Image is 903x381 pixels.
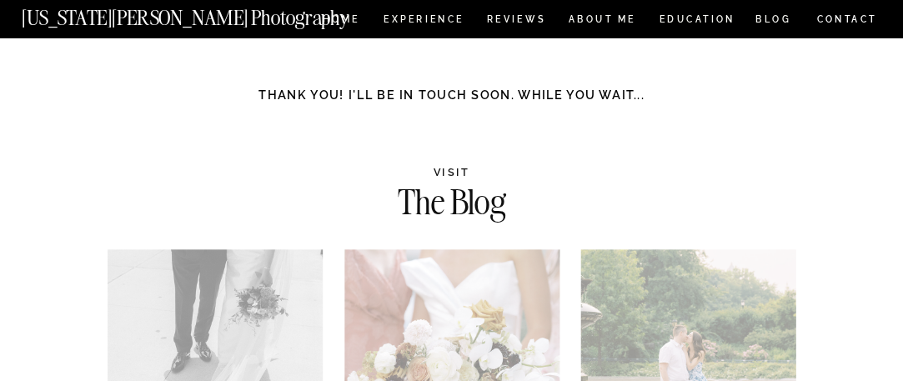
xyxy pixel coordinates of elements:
a: CONTACT [815,12,878,28]
a: ABOUT ME [568,15,636,28]
h3: Thank you! I'LL BE IN TOUCH SOON. While you wait... [240,87,663,113]
a: EDUCATION [658,15,737,28]
a: Experience [384,15,463,28]
a: HOME [320,15,363,28]
a: REVIEWS [487,15,544,28]
a: BLOG [755,15,791,28]
h2: The Blog [251,185,652,226]
h2: Visit [307,167,596,180]
a: [US_STATE][PERSON_NAME] Photography [22,8,399,20]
